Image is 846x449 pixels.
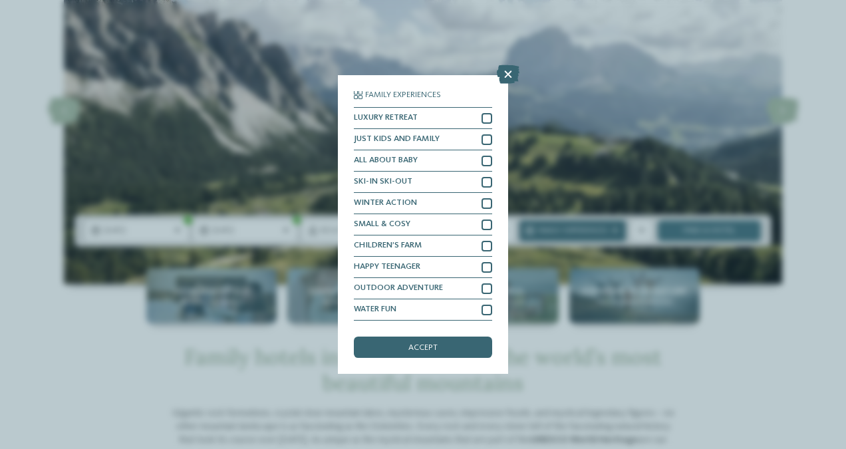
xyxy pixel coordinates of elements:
span: OUTDOOR ADVENTURE [354,284,443,293]
span: LUXURY RETREAT [354,114,418,122]
span: ALL ABOUT BABY [354,156,418,165]
span: WINTER ACTION [354,199,417,208]
span: SKI-IN SKI-OUT [354,178,412,186]
span: SMALL & COSY [354,220,410,229]
span: accept [408,344,438,353]
span: Family Experiences [365,91,441,100]
span: HAPPY TEENAGER [354,263,420,271]
span: JUST KIDS AND FAMILY [354,135,440,144]
span: WATER FUN [354,305,396,314]
span: CHILDREN’S FARM [354,241,422,250]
